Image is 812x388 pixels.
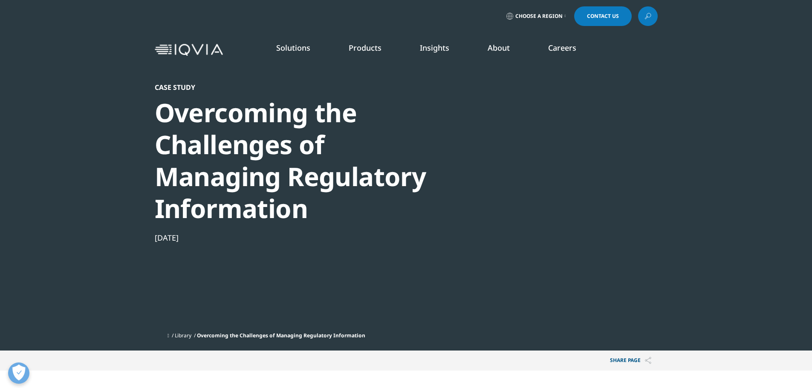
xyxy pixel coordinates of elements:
div: Case Study [155,83,447,92]
div: Overcoming the Challenges of Managing Regulatory Information [155,97,447,224]
a: Contact Us [574,6,632,26]
a: Solutions [276,43,310,53]
img: IQVIA Healthcare Information Technology and Pharma Clinical Research Company [155,44,223,56]
img: Share PAGE [645,357,651,364]
a: Library [175,332,191,339]
p: Share PAGE [604,351,658,371]
a: Careers [548,43,576,53]
a: Products [349,43,381,53]
button: Share PAGEShare PAGE [604,351,658,371]
button: Open Preferences [8,362,29,384]
span: Contact Us [587,14,619,19]
a: Insights [420,43,449,53]
span: Overcoming the Challenges of Managing Regulatory Information [197,332,365,339]
span: Choose a Region [515,13,563,20]
nav: Primary [226,30,658,70]
div: [DATE] [155,233,447,243]
a: About [488,43,510,53]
